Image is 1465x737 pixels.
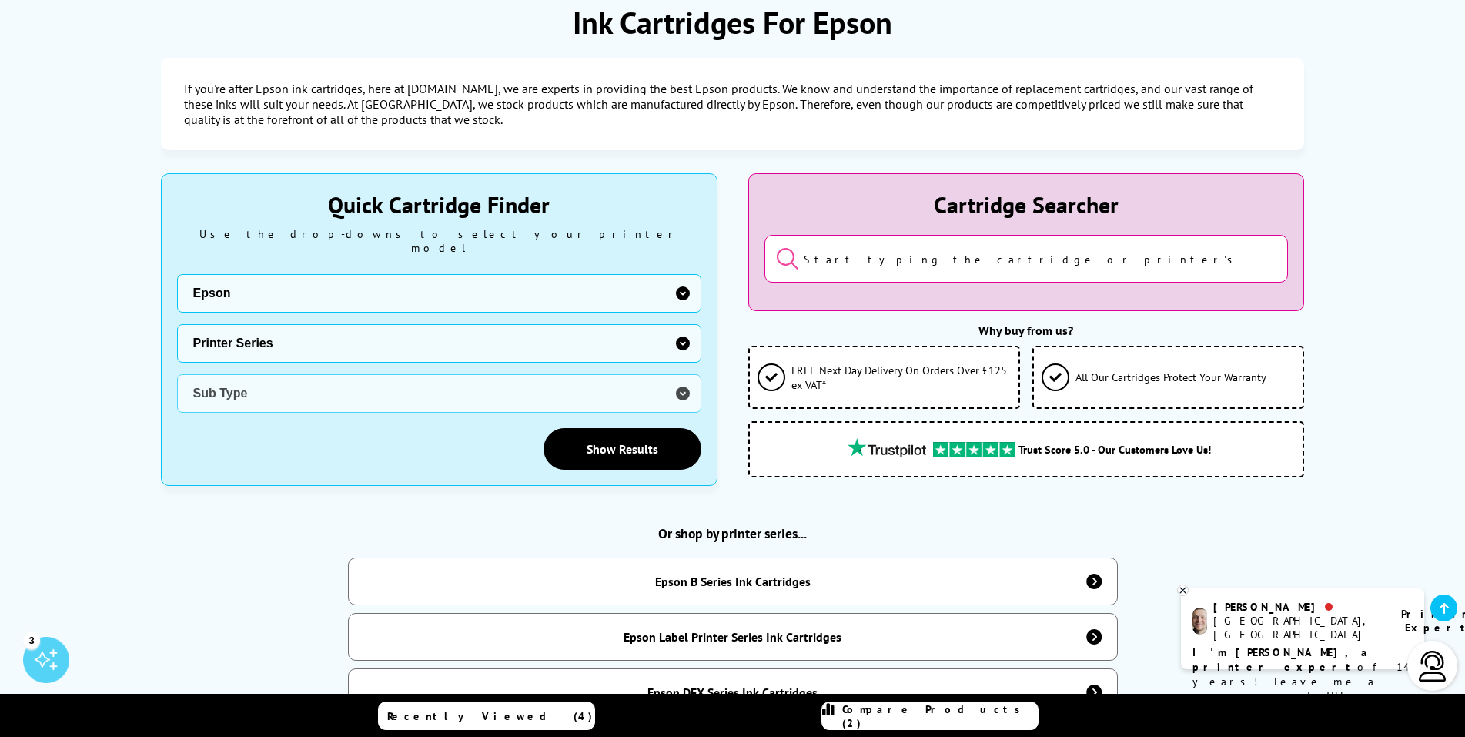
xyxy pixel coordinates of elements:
img: user-headset-light.svg [1417,651,1448,682]
div: 3 [23,631,40,648]
a: Show Results [544,428,701,470]
img: trustpilot rating [933,442,1015,457]
img: ashley-livechat.png [1192,608,1207,635]
a: Compare Products (2) [821,702,1039,730]
div: [PERSON_NAME] [1213,600,1382,614]
div: Why buy from us? [748,323,1305,338]
b: I'm [PERSON_NAME], a printer expert [1192,645,1372,674]
p: of 14 years! Leave me a message and I'll respond ASAP [1192,645,1413,719]
span: Trust Score 5.0 - Our Customers Love Us! [1018,442,1211,457]
span: All Our Cartridges Protect Your Warranty [1075,370,1266,384]
span: Recently Viewed (4) [387,709,593,723]
div: Quick Cartridge Finder [177,189,701,219]
div: [GEOGRAPHIC_DATA], [GEOGRAPHIC_DATA] [1213,614,1382,642]
span: FREE Next Day Delivery On Orders Over £125 ex VAT* [791,363,1011,392]
a: Recently Viewed (4) [378,702,595,730]
div: If you're after Epson ink cartridges, here at [DOMAIN_NAME], we are experts in providing the best... [161,58,1305,150]
img: trustpilot rating [841,438,933,457]
div: Epson Label Printer Series Ink Cartridges [624,629,841,645]
div: Use the drop-downs to select your printer model [177,227,701,255]
input: Start typing the cartridge or printer's name... [764,235,1289,283]
h2: Or shop by printer series... [161,524,1305,542]
span: Compare Products (2) [842,702,1038,730]
div: Epson B Series Ink Cartridges [655,574,811,589]
div: Epson DFX Series Ink Cartridges [647,685,818,700]
h1: Ink Cartridges For Epson [573,2,892,42]
div: Cartridge Searcher [764,189,1289,219]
